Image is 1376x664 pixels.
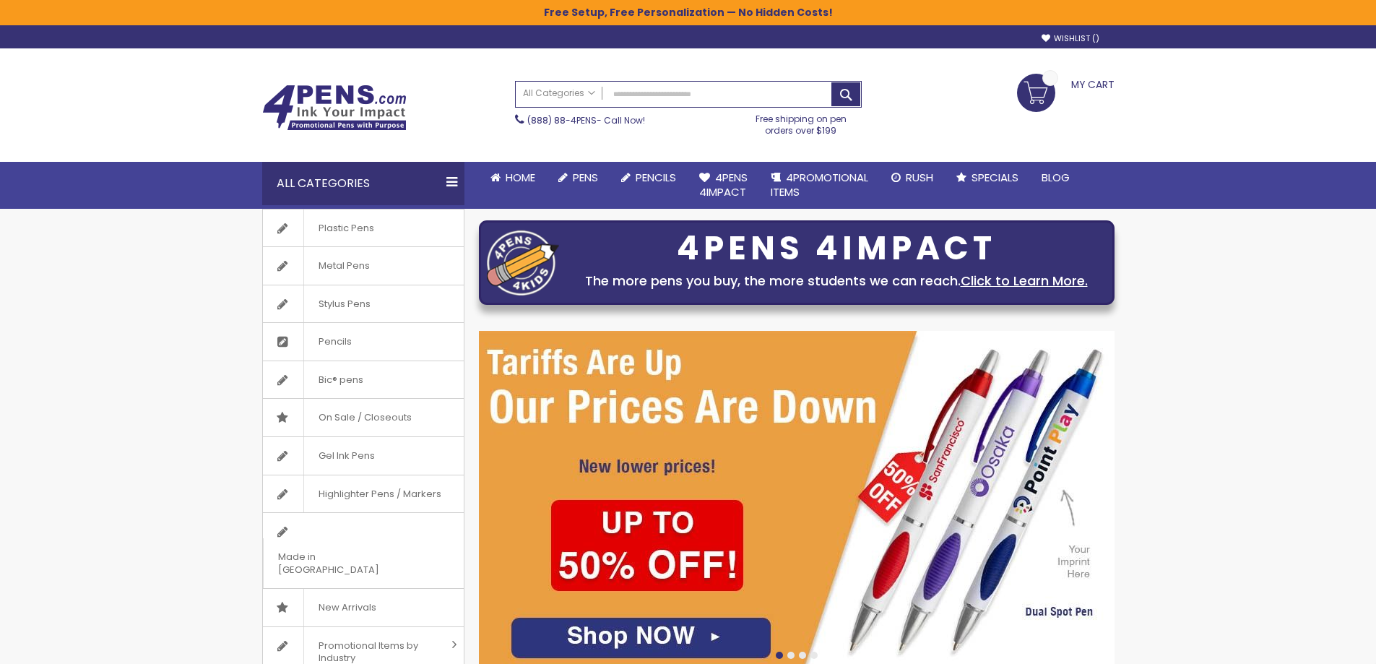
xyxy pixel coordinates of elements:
img: four_pen_logo.png [487,230,559,296]
a: Highlighter Pens / Markers [263,475,464,513]
span: Home [506,170,535,185]
span: Bic® pens [303,361,378,399]
span: Highlighter Pens / Markers [303,475,456,513]
a: 4Pens4impact [688,162,759,209]
span: New Arrivals [303,589,391,626]
span: Pencils [303,323,366,361]
a: All Categories [516,82,602,105]
span: 4PROMOTIONAL ITEMS [771,170,868,199]
span: - Call Now! [527,114,645,126]
a: (888) 88-4PENS [527,114,597,126]
a: Metal Pens [263,247,464,285]
div: All Categories [262,162,464,205]
a: Click to Learn More. [961,272,1088,290]
div: 4PENS 4IMPACT [566,233,1107,264]
a: Bic® pens [263,361,464,399]
span: Blog [1042,170,1070,185]
span: Rush [906,170,933,185]
img: 4Pens Custom Pens and Promotional Products [262,85,407,131]
span: Pens [573,170,598,185]
span: Gel Ink Pens [303,437,389,475]
a: Plastic Pens [263,210,464,247]
a: Specials [945,162,1030,194]
a: New Arrivals [263,589,464,626]
span: 4Pens 4impact [699,170,748,199]
div: The more pens you buy, the more students we can reach. [566,271,1107,291]
a: Gel Ink Pens [263,437,464,475]
a: Stylus Pens [263,285,464,323]
span: On Sale / Closeouts [303,399,426,436]
div: Free shipping on pen orders over $199 [740,108,862,137]
span: Made in [GEOGRAPHIC_DATA] [263,538,428,588]
a: Pencils [263,323,464,361]
a: Wishlist [1042,33,1099,44]
a: Pencils [610,162,688,194]
a: Rush [880,162,945,194]
a: 4PROMOTIONALITEMS [759,162,880,209]
span: Metal Pens [303,247,384,285]
span: Plastic Pens [303,210,389,247]
span: Stylus Pens [303,285,385,323]
span: All Categories [523,87,595,99]
span: Pencils [636,170,676,185]
a: Made in [GEOGRAPHIC_DATA] [263,513,464,588]
span: Specials [972,170,1018,185]
a: Blog [1030,162,1081,194]
a: On Sale / Closeouts [263,399,464,436]
a: Home [479,162,547,194]
a: Pens [547,162,610,194]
